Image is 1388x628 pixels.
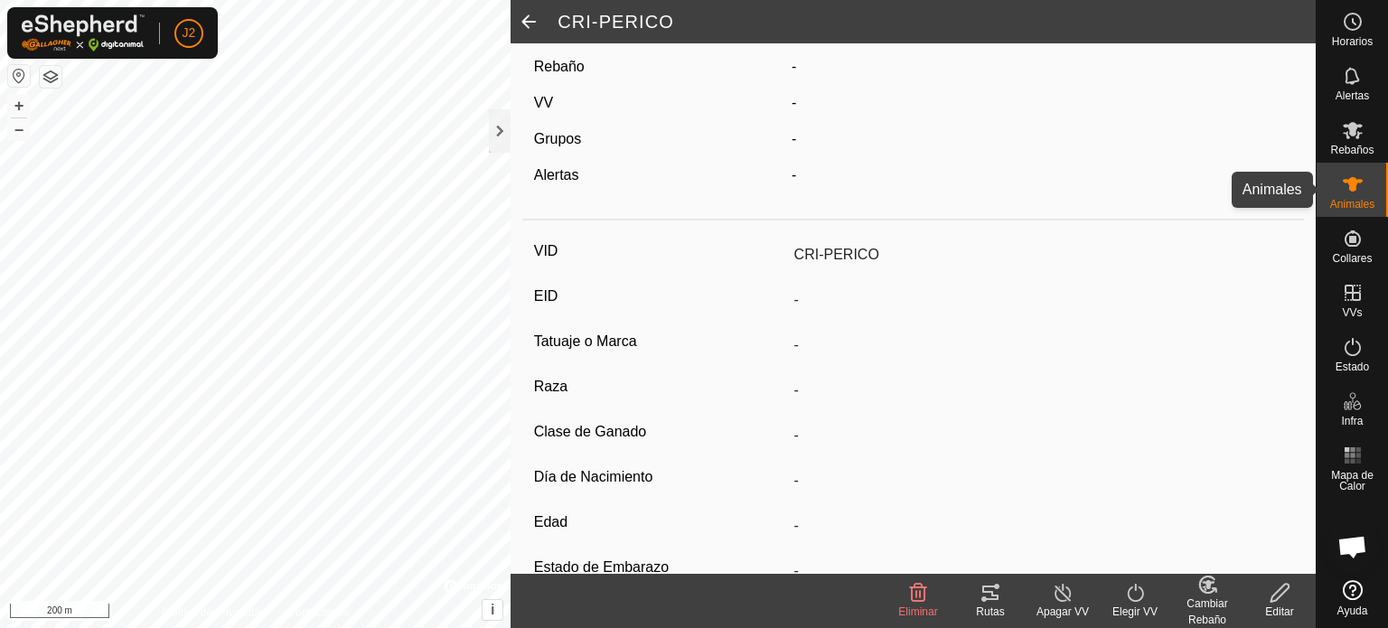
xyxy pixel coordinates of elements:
[483,600,502,620] button: i
[1330,145,1374,155] span: Rebaños
[784,164,1299,186] div: -
[534,285,787,308] label: EID
[183,23,196,42] span: J2
[8,95,30,117] button: +
[534,330,787,353] label: Tatuaje o Marca
[534,511,787,534] label: Edad
[1321,470,1383,492] span: Mapa de Calor
[288,605,349,621] a: Contáctenos
[491,602,494,617] span: i
[534,59,585,74] label: Rebaño
[1317,573,1388,623] a: Ayuda
[1336,361,1369,372] span: Estado
[40,66,61,88] button: Capas del Mapa
[1332,253,1372,264] span: Collares
[954,604,1027,620] div: Rutas
[792,59,796,74] span: -
[1342,307,1362,318] span: VVs
[1330,199,1374,210] span: Animales
[534,131,581,146] label: Grupos
[534,95,553,110] label: VV
[558,11,1316,33] h2: CRI-PERICO
[792,95,796,110] app-display-virtual-paddock-transition: -
[1326,520,1380,574] a: Chat abierto
[1337,605,1368,616] span: Ayuda
[534,465,787,489] label: Día de Nacimiento
[162,605,266,621] a: Política de Privacidad
[1243,604,1316,620] div: Editar
[784,128,1299,150] div: -
[8,118,30,140] button: –
[8,65,30,87] button: Restablecer Mapa
[1027,604,1099,620] div: Apagar VV
[534,167,579,183] label: Alertas
[1336,90,1369,101] span: Alertas
[1341,416,1363,426] span: Infra
[534,556,787,579] label: Estado de Embarazo
[22,14,145,52] img: Logo Gallagher
[534,420,787,444] label: Clase de Ganado
[534,239,787,263] label: VID
[898,605,937,618] span: Eliminar
[1332,36,1373,47] span: Horarios
[1099,604,1171,620] div: Elegir VV
[534,375,787,398] label: Raza
[1171,595,1243,628] div: Cambiar Rebaño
